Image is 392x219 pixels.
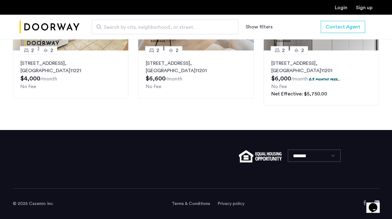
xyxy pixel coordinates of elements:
p: [STREET_ADDRESS] 11201 [271,60,372,74]
span: 2 [176,47,178,54]
a: Terms and conditions [172,201,210,207]
span: Net Effective: $5,750.00 [271,91,327,96]
a: Privacy policy [218,201,244,207]
span: No Fee [271,84,287,89]
sub: /month [166,76,182,81]
span: Search by city, neighborhood, or street. [104,24,221,31]
span: 2 [282,47,285,54]
img: logo [20,16,79,39]
a: Registration [356,5,372,10]
input: Apartment Search [92,20,238,34]
span: 2 [156,47,159,54]
span: 2 [50,47,53,54]
span: © 2025 Cazamio Inc. [13,202,54,206]
span: 2 [301,47,304,54]
a: 22[STREET_ADDRESS], [GEOGRAPHIC_DATA]112010.5 months free...No FeeNet Effective: $5,750.00 [264,50,379,106]
span: $6,000 [271,76,291,82]
img: equal-housing.png [239,150,281,162]
iframe: chat widget [366,195,386,213]
a: Cazamio Logo [20,16,79,39]
select: Language select [288,150,341,162]
p: [STREET_ADDRESS] 11201 [146,60,246,74]
a: 22[STREET_ADDRESS], [GEOGRAPHIC_DATA]11221No Fee [13,50,129,106]
button: button [321,21,365,33]
a: Login [335,5,347,10]
span: Contact Agent [326,23,360,31]
p: 0.5 months free... [309,76,340,82]
sub: /month [291,76,308,81]
p: [STREET_ADDRESS] 11221 [20,60,121,74]
span: No Fee [20,84,36,89]
span: $4,000 [20,76,40,82]
a: 22[STREET_ADDRESS], [GEOGRAPHIC_DATA]11201No Fee [138,50,254,106]
a: Facebook [362,200,367,205]
span: No Fee [146,84,161,89]
button: Show or hide filters [246,23,273,31]
sub: /month [40,76,57,81]
span: $6,600 [146,76,166,82]
span: 2 [31,47,34,54]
